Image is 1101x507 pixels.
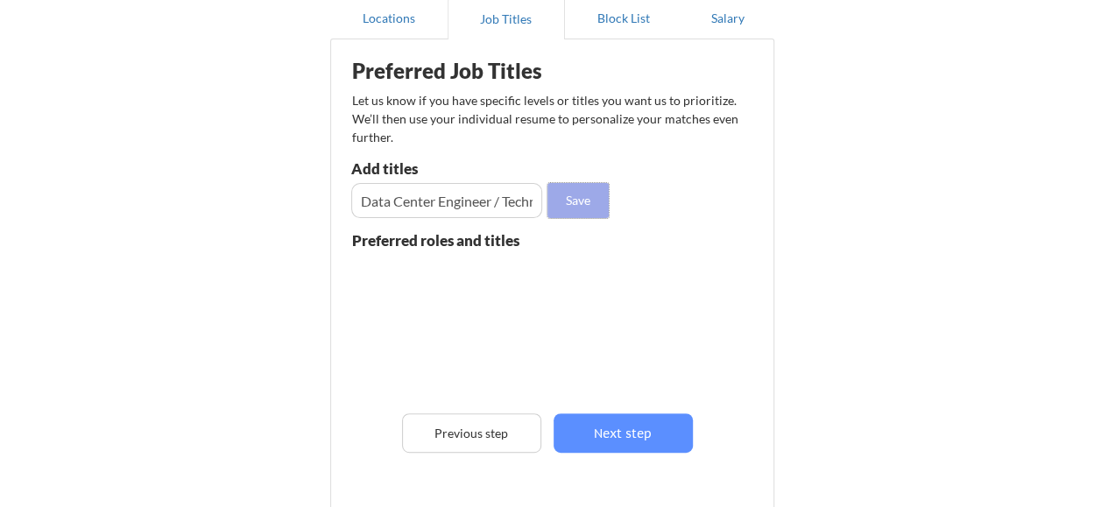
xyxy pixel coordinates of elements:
div: Preferred Job Titles [352,60,574,81]
div: Add titles [351,161,538,176]
button: Previous step [402,413,541,453]
input: E.g. Senior Product Manager [351,183,543,218]
div: Let us know if you have specific levels or titles you want us to prioritize. We’ll then use your ... [352,91,741,146]
button: Save [547,183,609,218]
div: Preferred roles and titles [352,233,542,248]
button: Next step [554,413,693,453]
